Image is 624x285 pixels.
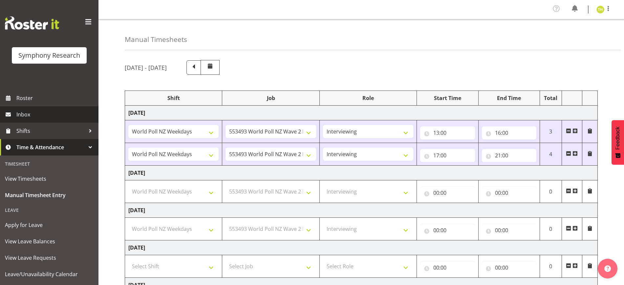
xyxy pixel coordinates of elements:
[540,180,562,203] td: 0
[2,217,97,233] a: Apply for Leave
[5,253,94,263] span: View Leave Requests
[2,233,97,250] a: View Leave Balances
[2,171,97,187] a: View Timesheets
[5,236,94,246] span: View Leave Balances
[125,240,598,255] td: [DATE]
[420,126,475,139] input: Click to select...
[16,142,85,152] span: Time & Attendance
[125,166,598,180] td: [DATE]
[596,6,604,13] img: tristan-healley11868.jpg
[482,261,536,274] input: Click to select...
[5,16,59,30] img: Rosterit website logo
[5,220,94,230] span: Apply for Leave
[543,94,558,102] div: Total
[5,190,94,200] span: Manual Timesheet Entry
[125,106,598,120] td: [DATE]
[420,224,475,237] input: Click to select...
[2,266,97,282] a: Leave/Unavailability Calendar
[226,94,316,102] div: Job
[18,51,80,60] div: Symphony Research
[540,120,562,143] td: 3
[5,174,94,184] span: View Timesheets
[420,261,475,274] input: Click to select...
[482,149,536,162] input: Click to select...
[482,126,536,139] input: Click to select...
[16,110,95,119] span: Inbox
[5,269,94,279] span: Leave/Unavailability Calendar
[604,265,611,272] img: help-xxl-2.png
[615,127,621,150] span: Feedback
[540,255,562,278] td: 0
[612,120,624,165] button: Feedback - Show survey
[540,218,562,240] td: 0
[420,94,475,102] div: Start Time
[128,94,219,102] div: Shift
[482,224,536,237] input: Click to select...
[125,203,598,218] td: [DATE]
[2,157,97,171] div: Timesheet
[2,187,97,203] a: Manual Timesheet Entry
[125,36,187,43] h4: Manual Timesheets
[125,64,167,71] h5: [DATE] - [DATE]
[16,126,85,136] span: Shifts
[2,203,97,217] div: Leave
[16,93,95,103] span: Roster
[482,94,536,102] div: End Time
[323,94,413,102] div: Role
[420,149,475,162] input: Click to select...
[540,143,562,166] td: 4
[482,186,536,199] input: Click to select...
[2,250,97,266] a: View Leave Requests
[420,186,475,199] input: Click to select...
